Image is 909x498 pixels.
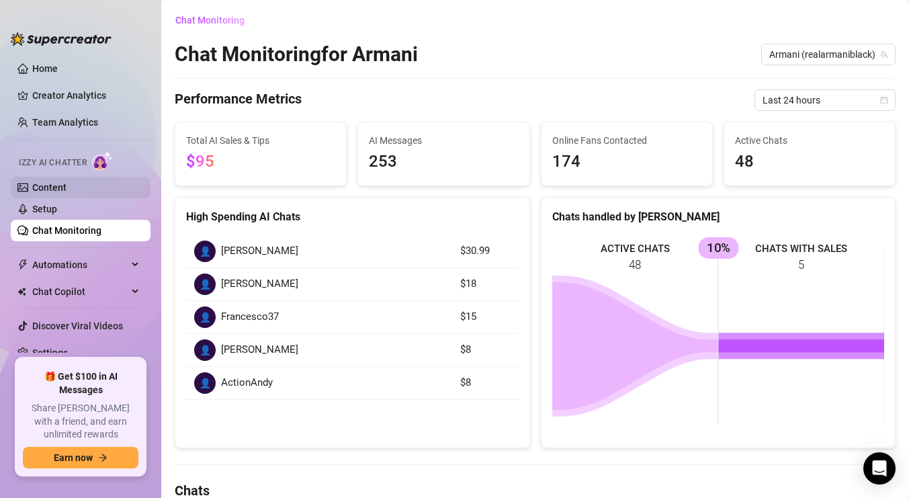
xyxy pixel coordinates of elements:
a: Settings [32,347,68,358]
span: $95 [186,152,214,171]
button: Chat Monitoring [175,9,255,31]
span: 174 [552,149,701,175]
span: [PERSON_NAME] [221,342,298,358]
div: High Spending AI Chats [186,208,519,225]
a: Discover Viral Videos [32,321,123,331]
article: $15 [460,309,511,325]
a: Setup [32,204,57,214]
span: Share [PERSON_NAME] with a friend, and earn unlimited rewards [23,402,138,442]
span: ActionAndy [221,375,273,391]
a: Home [32,63,58,74]
span: [PERSON_NAME] [221,243,298,259]
span: calendar [880,96,888,104]
span: [PERSON_NAME] [221,276,298,292]
article: $8 [460,342,511,358]
button: Earn nowarrow-right [23,447,138,468]
span: Izzy AI Chatter [19,157,87,169]
article: $8 [460,375,511,391]
div: Chats handled by [PERSON_NAME] [552,208,885,225]
span: Francesco37 [221,309,279,325]
span: 48 [735,149,884,175]
span: AI Messages [369,133,518,148]
span: Online Fans Contacted [552,133,701,148]
article: $18 [460,276,511,292]
div: 👤 [194,274,216,295]
span: Active Chats [735,133,884,148]
a: Creator Analytics [32,85,140,106]
span: arrow-right [98,453,107,462]
div: 👤 [194,339,216,361]
span: team [880,50,888,58]
span: Earn now [54,452,93,463]
div: 👤 [194,241,216,262]
img: AI Chatter [92,151,113,171]
span: Chat Monitoring [175,15,245,26]
h2: Chat Monitoring for Armani [175,42,418,67]
div: Open Intercom Messenger [863,452,896,485]
div: 👤 [194,372,216,394]
span: 🎁 Get $100 in AI Messages [23,370,138,397]
div: 👤 [194,306,216,328]
span: Armani (realarmaniblack) [769,44,888,65]
span: thunderbolt [17,259,28,270]
span: Chat Copilot [32,281,128,302]
a: Team Analytics [32,117,98,128]
span: Last 24 hours [763,90,888,110]
a: Chat Monitoring [32,225,101,236]
span: 253 [369,149,518,175]
h4: Performance Metrics [175,89,302,111]
article: $30.99 [460,243,511,259]
img: Chat Copilot [17,287,26,296]
span: Automations [32,254,128,276]
img: logo-BBDzfeDw.svg [11,32,112,46]
span: Total AI Sales & Tips [186,133,335,148]
a: Content [32,182,67,193]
